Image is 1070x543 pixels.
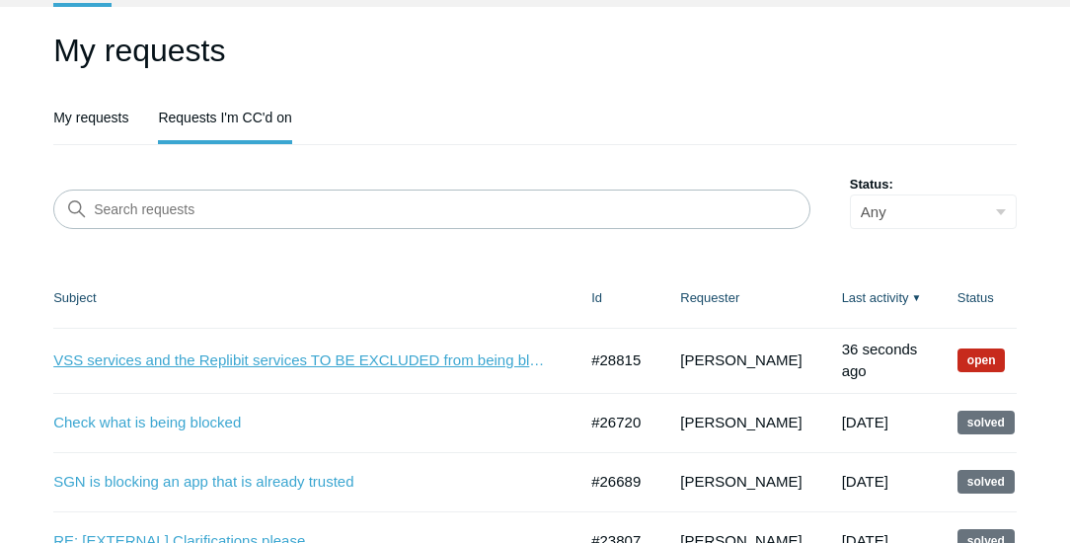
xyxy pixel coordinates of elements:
time: 07/23/2025, 11:43 [842,473,888,490]
span: We are working on a response for you [957,349,1006,372]
a: VSS services and the Replibit services TO BE EXCLUDED from being blocked [53,349,547,372]
td: [PERSON_NAME] [660,393,821,452]
time: 10/09/2025, 09:04 [842,341,918,380]
td: [PERSON_NAME] [660,452,821,511]
span: This request has been solved [957,411,1015,434]
th: Status [938,269,1017,328]
a: SGN is blocking an app that is already trusted [53,471,547,494]
td: #26689 [572,452,660,511]
td: #28815 [572,328,660,393]
a: My requests [53,95,128,140]
td: [PERSON_NAME] [660,328,821,393]
span: ▼ [912,290,922,305]
input: Search requests [53,190,810,229]
h1: My requests [53,27,1017,74]
a: Requests I'm CC'd on [158,95,291,140]
time: 08/21/2025, 10:02 [842,414,888,430]
a: Last activity▼ [842,290,909,305]
a: Check what is being blocked [53,412,547,434]
td: #26720 [572,393,660,452]
th: Requester [660,269,821,328]
th: Subject [53,269,572,328]
label: Status: [850,175,1017,194]
span: This request has been solved [957,470,1015,494]
th: Id [572,269,660,328]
